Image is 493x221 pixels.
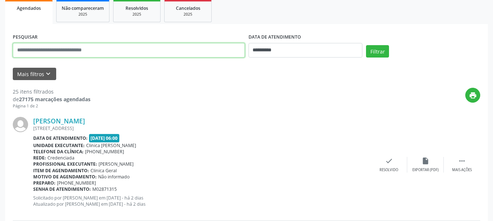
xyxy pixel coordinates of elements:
[85,149,124,155] span: [PHONE_NUMBER]
[13,32,38,43] label: PESQUISAR
[62,12,104,17] div: 2025
[33,174,97,180] b: Motivo de agendamento:
[62,5,104,11] span: Não compareceram
[44,70,52,78] i: keyboard_arrow_down
[33,135,88,141] b: Data de atendimento:
[126,5,148,11] span: Resolvidos
[170,12,206,17] div: 2025
[33,195,371,207] p: Solicitado por [PERSON_NAME] em [DATE] - há 2 dias Atualizado por [PERSON_NAME] em [DATE] - há 2 ...
[119,12,155,17] div: 2025
[458,157,466,165] i: 
[99,161,134,167] span: [PERSON_NAME]
[33,117,85,125] a: [PERSON_NAME]
[421,157,430,165] i: insert_drive_file
[33,186,91,192] b: Senha de atendimento:
[13,117,28,132] img: img
[17,5,41,11] span: Agendados
[13,68,56,80] button: Mais filtroskeyboard_arrow_down
[98,174,130,180] span: Não informado
[13,88,90,95] div: 25 itens filtrados
[33,167,89,174] b: Item de agendamento:
[465,88,480,103] button: print
[13,95,90,103] div: de
[92,186,117,192] span: M02871315
[33,149,84,155] b: Telefone da clínica:
[33,125,371,131] div: [STREET_ADDRESS]
[452,167,472,173] div: Mais ações
[33,142,85,149] b: Unidade executante:
[89,134,120,142] span: [DATE] 06:00
[86,142,136,149] span: Clinica [PERSON_NAME]
[47,155,74,161] span: Credenciada
[380,167,398,173] div: Resolvido
[33,155,46,161] b: Rede:
[366,45,389,58] button: Filtrar
[176,5,200,11] span: Cancelados
[385,157,393,165] i: check
[13,103,90,109] div: Página 1 de 2
[249,32,301,43] label: DATA DE ATENDIMENTO
[57,180,96,186] span: [PHONE_NUMBER]
[19,96,90,103] strong: 27175 marcações agendadas
[469,91,477,99] i: print
[33,161,97,167] b: Profissional executante:
[33,180,55,186] b: Preparo:
[90,167,117,174] span: Clinica Geral
[412,167,439,173] div: Exportar (PDF)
